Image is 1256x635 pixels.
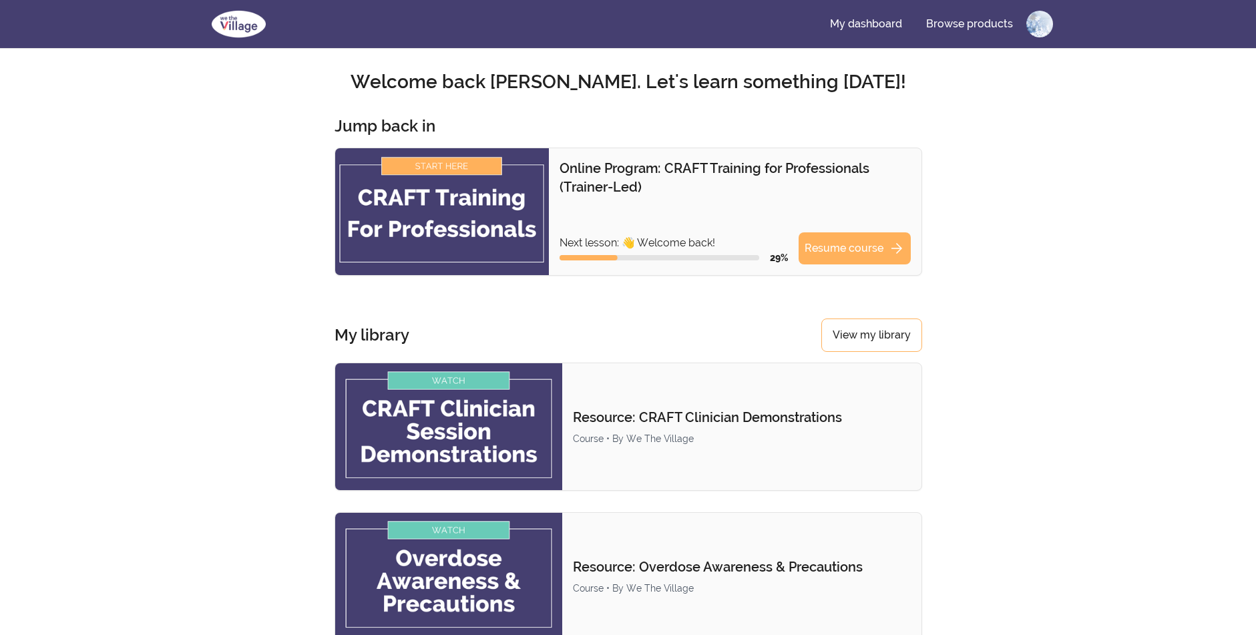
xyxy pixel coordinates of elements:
[799,232,911,264] a: Resume coursearrow_forward
[819,8,913,40] a: My dashboard
[204,8,274,40] img: We The Village logo
[573,558,910,576] p: Resource: Overdose Awareness & Precautions
[335,363,922,491] a: Product image for Resource: CRAFT Clinician DemonstrationsResource: CRAFT Clinician Demonstration...
[335,148,549,275] img: Product image for Online Program: CRAFT Training for Professionals (Trainer-Led)
[335,325,409,346] h3: My library
[819,8,1053,40] nav: Main
[204,70,1053,94] h2: Welcome back [PERSON_NAME]. Let's learn something [DATE]!
[1026,11,1053,37] img: Profile image for Marcie Francis-Morphew
[335,116,435,137] h3: Jump back in
[560,235,788,251] p: Next lesson: 👋 Welcome back!
[915,8,1024,40] a: Browse products
[560,255,759,260] div: Course progress
[573,582,910,595] div: Course • By We The Village
[573,432,910,445] div: Course • By We The Village
[821,319,922,352] a: View my library
[770,252,788,263] span: 29 %
[889,240,905,256] span: arrow_forward
[335,363,563,490] img: Product image for Resource: CRAFT Clinician Demonstrations
[573,408,910,427] p: Resource: CRAFT Clinician Demonstrations
[560,159,911,196] p: Online Program: CRAFT Training for Professionals (Trainer-Led)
